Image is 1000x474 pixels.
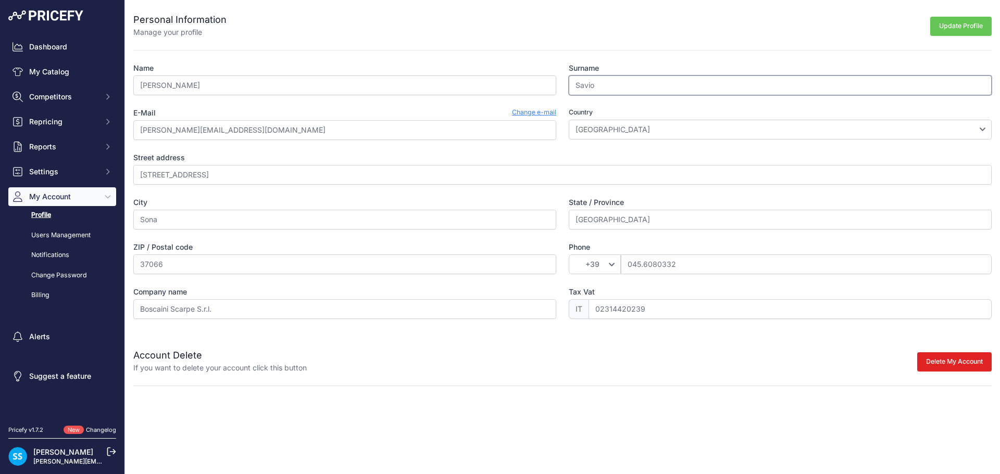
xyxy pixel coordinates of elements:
[33,447,93,456] a: [PERSON_NAME]
[8,266,116,285] a: Change Password
[8,187,116,206] button: My Account
[133,12,227,27] h2: Personal Information
[569,242,992,252] label: Phone
[930,17,992,36] button: Update Profile
[29,191,97,202] span: My Account
[569,299,589,319] span: IT
[8,327,116,346] a: Alerts
[33,457,194,465] a: [PERSON_NAME][EMAIL_ADDRESS][DOMAIN_NAME]
[8,162,116,181] button: Settings
[64,426,84,434] span: New
[8,426,43,434] div: Pricefy v1.7.2
[133,108,156,118] label: E-Mail
[8,10,83,21] img: Pricefy Logo
[8,137,116,156] button: Reports
[8,37,116,56] a: Dashboard
[8,286,116,304] a: Billing
[133,363,307,373] p: If you want to delete your account click this button
[569,108,992,118] label: Country
[8,87,116,106] button: Competitors
[133,197,556,208] label: City
[133,348,307,363] h2: Account Delete
[133,63,556,73] label: Name
[133,242,556,252] label: ZIP / Postal code
[133,27,227,37] p: Manage your profile
[133,152,992,163] label: Street address
[29,166,97,177] span: Settings
[86,426,116,433] a: Changelog
[29,117,97,127] span: Repricing
[29,142,97,152] span: Reports
[569,63,992,73] label: Surname
[8,367,116,386] a: Suggest a feature
[8,226,116,245] a: Users Management
[569,287,595,296] span: Tax Vat
[8,37,116,413] nav: Sidebar
[133,287,556,297] label: Company name
[8,62,116,81] a: My Catalog
[29,92,97,102] span: Competitors
[917,352,992,371] button: Delete My Account
[512,108,556,118] a: Change e-mail
[569,197,992,208] label: State / Province
[8,246,116,264] a: Notifications
[8,112,116,131] button: Repricing
[8,206,116,224] a: Profile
